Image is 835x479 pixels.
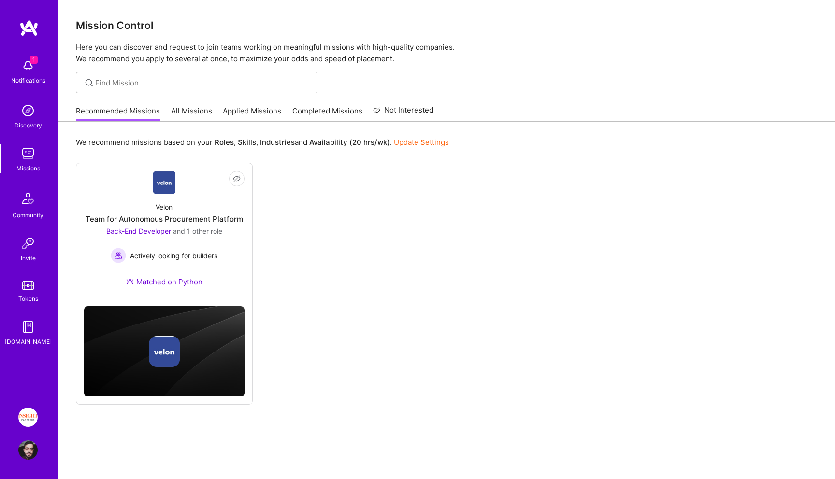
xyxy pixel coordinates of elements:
a: Recommended Missions [76,106,160,122]
a: Company LogoVelonTeam for Autonomous Procurement PlatformBack-End Developer and 1 other roleActiv... [84,171,245,298]
a: Update Settings [394,138,449,147]
img: tokens [22,281,34,290]
i: icon EyeClosed [233,175,241,183]
img: Community [16,187,40,210]
div: Discovery [14,120,42,130]
img: discovery [18,101,38,120]
b: Availability (20 hrs/wk) [309,138,390,147]
input: Find Mission... [95,78,310,88]
span: Actively looking for builders [130,251,217,261]
div: Tokens [18,294,38,304]
a: Not Interested [373,104,433,122]
b: Skills [238,138,256,147]
img: logo [19,19,39,37]
b: Roles [215,138,234,147]
img: Company Logo [153,171,176,194]
div: Community [13,210,43,220]
span: and 1 other role [173,227,222,235]
div: [DOMAIN_NAME] [5,337,52,347]
h3: Mission Control [76,19,818,31]
div: Velon [156,202,173,212]
img: Invite [18,234,38,253]
div: Notifications [11,75,45,85]
img: Ateam Purple Icon [126,277,134,285]
span: Back-End Developer [106,227,171,235]
div: Team for Autonomous Procurement Platform [86,214,243,224]
a: Insight Partners: Data & AI - Sourcing [16,408,40,427]
img: teamwork [18,144,38,163]
img: Insight Partners: Data & AI - Sourcing [18,408,38,427]
div: Matched on Python [126,277,202,287]
img: Company logo [149,336,180,367]
img: User Avatar [18,440,38,460]
img: guide book [18,317,38,337]
b: Industries [260,138,295,147]
img: Actively looking for builders [111,248,126,263]
span: 1 [30,56,38,64]
div: Missions [16,163,40,173]
a: Applied Missions [223,106,281,122]
a: All Missions [171,106,212,122]
i: icon SearchGrey [84,77,95,88]
p: Here you can discover and request to join teams working on meaningful missions with high-quality ... [76,42,818,65]
a: Completed Missions [292,106,362,122]
a: User Avatar [16,440,40,460]
img: bell [18,56,38,75]
p: We recommend missions based on your , , and . [76,137,449,147]
img: cover [84,306,245,397]
div: Invite [21,253,36,263]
